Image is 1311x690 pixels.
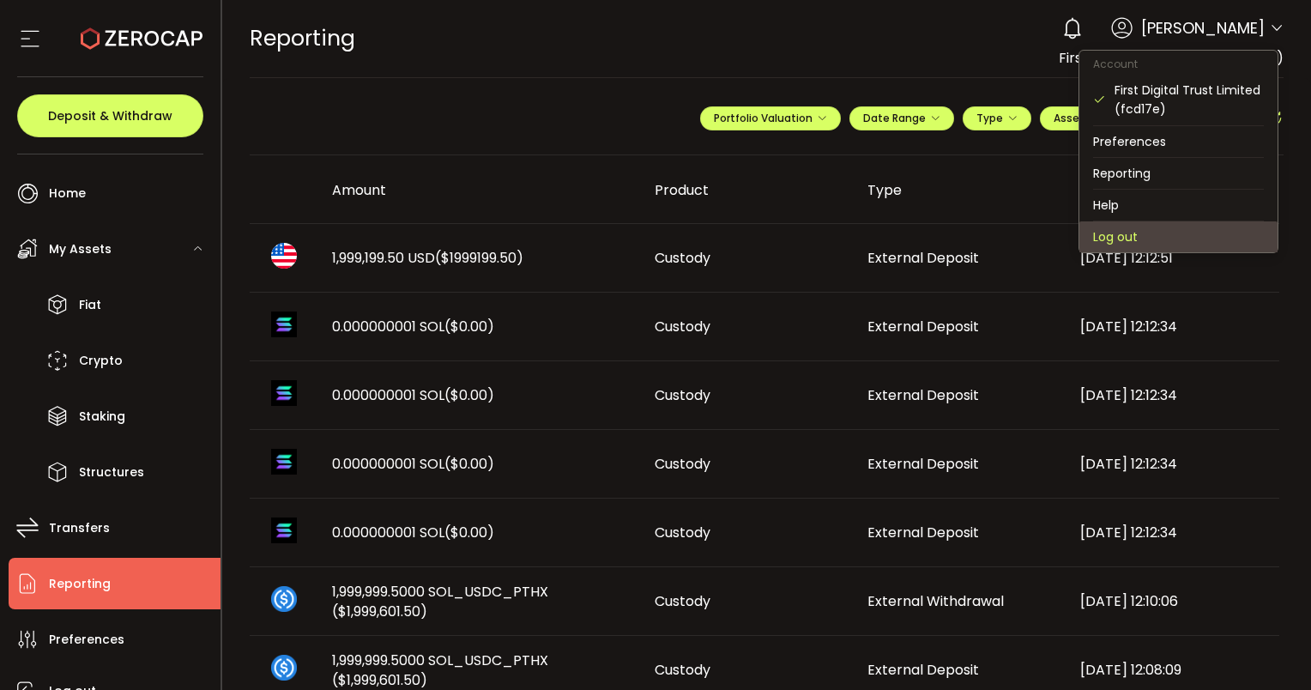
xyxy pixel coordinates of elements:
div: Product [641,180,854,200]
span: ($0.00) [444,523,494,542]
span: External Withdrawal [867,591,1004,611]
span: ($1999199.50) [435,248,523,268]
span: Reporting [250,23,355,53]
img: sol_portfolio.png [271,380,297,406]
span: Preferences [49,627,124,652]
span: [PERSON_NAME] [1141,16,1265,39]
span: 0.000000001 SOL [332,385,494,405]
span: Staking [79,404,125,429]
span: External Deposit [867,454,979,474]
span: Date Range [863,111,940,125]
div: [DATE] 12:12:51 [1066,248,1279,268]
span: External Deposit [867,385,979,405]
div: [DATE] 12:10:06 [1066,591,1279,611]
span: ($1,999,601.50) [332,670,427,690]
span: External Deposit [867,248,979,268]
span: Custody [655,660,710,680]
img: sol_usdc_pthx_portfolio.png [271,655,297,681]
span: 1,999,999.5000 SOL_USDC_PTHX [332,582,627,621]
span: Custody [655,317,710,336]
img: sol_usdc_pthx_portfolio.png [271,586,297,612]
span: 0.000000001 SOL [332,454,494,474]
div: [DATE] 12:12:34 [1066,523,1279,542]
span: Custody [655,385,710,405]
span: Type [976,111,1018,125]
span: Custody [655,523,710,542]
li: Preferences [1079,126,1278,157]
iframe: Chat Widget [1225,608,1311,690]
span: My Assets [49,237,112,262]
span: External Deposit [867,523,979,542]
li: Help [1079,190,1278,221]
span: Custody [655,454,710,474]
button: Type [963,106,1031,130]
span: Custody [655,248,710,268]
span: 1,999,199.50 USD [332,248,523,268]
span: Fiat [79,293,101,318]
span: 1,999,999.5000 SOL_USDC_PTHX [332,651,627,690]
button: Date Range [849,106,954,130]
button: Portfolio Valuation [700,106,841,130]
span: Asset [1054,111,1084,125]
span: Home [49,181,86,206]
img: sol_portfolio.png [271,312,297,337]
button: Asset [1040,106,1113,130]
span: Account [1079,57,1151,71]
div: [DATE] 12:12:34 [1066,317,1279,336]
span: First Digital Trust Limited (fcd17e) [1059,48,1284,68]
div: [DATE] 12:12:34 [1066,454,1279,474]
div: Created At [1066,175,1279,204]
span: Deposit & Withdraw [48,110,172,122]
img: usd_portfolio.svg [271,243,297,269]
span: ($1,999,601.50) [332,602,427,621]
span: Transfers [49,516,110,541]
button: Deposit & Withdraw [17,94,203,137]
div: [DATE] 12:12:34 [1066,385,1279,405]
span: Portfolio Valuation [714,111,827,125]
div: First Digital Trust Limited (fcd17e) [1115,81,1264,118]
span: ($0.00) [444,385,494,405]
span: ($0.00) [444,317,494,336]
img: sol_portfolio.png [271,517,297,543]
span: External Deposit [867,660,979,680]
div: [DATE] 12:08:09 [1066,660,1279,680]
span: 0.000000001 SOL [332,523,494,542]
span: Crypto [79,348,123,373]
span: External Deposit [867,317,979,336]
img: sol_portfolio.png [271,449,297,475]
span: Reporting [49,572,111,596]
span: Structures [79,460,144,485]
div: Amount [318,180,641,200]
li: Log out [1079,221,1278,252]
span: 0.000000001 SOL [332,317,494,336]
li: Reporting [1079,158,1278,189]
span: Custody [655,591,710,611]
div: Type [854,180,1066,200]
span: ($0.00) [444,454,494,474]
